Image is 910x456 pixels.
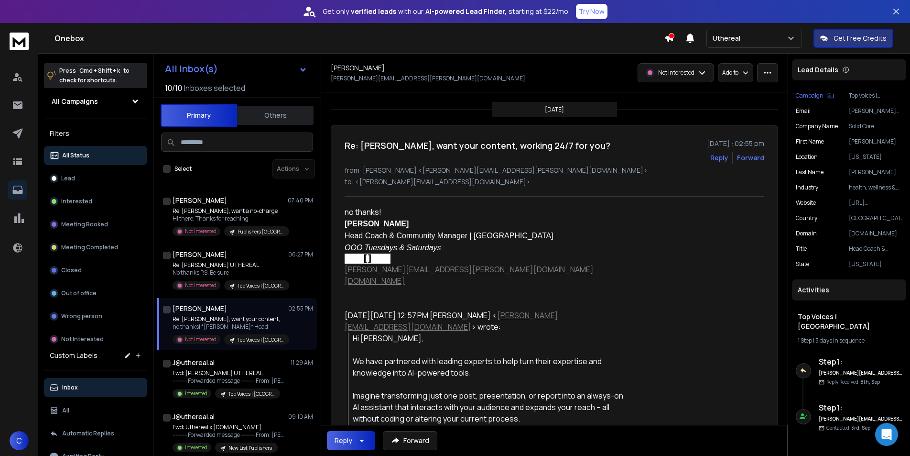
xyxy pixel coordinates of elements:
p: Hi there, Thanks for reaching [173,215,287,222]
p: 06:27 PM [288,251,313,258]
div: [DATE][DATE] 12:57 PM [PERSON_NAME] < > wrote: [345,310,624,333]
p: Closed [61,267,82,274]
h1: All Inbox(s) [165,64,218,74]
a: [PERSON_NAME][EMAIL_ADDRESS][PERSON_NAME][DOMAIN_NAME] [345,264,594,275]
strong: AI-powered Lead Finder, [425,7,507,16]
button: Campaign [796,92,834,100]
button: Closed [44,261,147,280]
p: Fwd: Uthereal x [DOMAIN_NAME] [173,423,287,431]
button: Try Now [576,4,607,19]
p: from: [PERSON_NAME] <[PERSON_NAME][EMAIL_ADDRESS][PERSON_NAME][DOMAIN_NAME]> [345,166,764,175]
p: ---------- Forwarded message --------- From: [PERSON_NAME] [173,431,287,439]
span: Head Coach & Community Manager | [GEOGRAPHIC_DATA] [345,232,553,240]
p: Last Name [796,168,823,176]
p: Re: [PERSON_NAME], want your content, [173,315,287,323]
button: All [44,401,147,420]
h1: Onebox [54,33,664,44]
span: 1 Step [798,336,812,345]
p: [US_STATE] [849,260,902,268]
p: Top Voices | [GEOGRAPHIC_DATA] [238,282,283,289]
p: ---------- Forwarded message --------- From: [PERSON_NAME] [173,377,287,385]
a: [DOMAIN_NAME] [345,276,405,286]
p: [DOMAIN_NAME] [849,230,902,237]
button: Forward [383,431,437,450]
p: Not Interested [61,335,104,343]
p: Not Interested [185,282,217,289]
span: 8th, Sep [860,378,880,385]
p: No thanks P.S. Be sure [173,269,287,277]
button: Inbox [44,378,147,397]
p: All [62,407,69,414]
a: [PERSON_NAME][EMAIL_ADDRESS][DOMAIN_NAME] [345,310,558,332]
p: Top Voices | [GEOGRAPHIC_DATA] [228,390,274,398]
p: Country [796,214,817,222]
p: 09:10 AM [288,413,313,421]
div: Reply [335,436,352,445]
p: Press to check for shortcuts. [59,66,130,85]
h1: All Campaigns [52,97,98,106]
p: Get Free Credits [834,33,887,43]
p: Top Voices | [GEOGRAPHIC_DATA] [849,92,902,100]
h6: [PERSON_NAME][EMAIL_ADDRESS][DOMAIN_NAME] [819,415,902,423]
p: location [796,153,818,161]
label: Select [174,165,192,173]
p: Company Name [796,122,838,130]
p: Interested [61,198,92,205]
h1: Re: [PERSON_NAME], want your content, working 24/7 for you? [345,139,610,152]
p: Out of office [61,289,97,297]
p: 07:40 PM [288,197,313,204]
h1: [PERSON_NAME] [173,250,227,259]
p: 02:55 PM [288,305,313,312]
h1: J@uthereal.ai [173,412,215,422]
p: First Name [796,138,824,145]
span: 3rd, Sep [851,424,870,431]
p: Head Coach & Community Manager [849,245,902,253]
span: 10 / 10 [165,82,182,94]
button: C [10,431,29,450]
b: [PERSON_NAME] [345,220,409,228]
div: Activities [792,279,906,300]
div: Hi [PERSON_NAME], [353,333,624,344]
button: Automatic Replies [44,424,147,443]
h1: [PERSON_NAME] [173,304,227,313]
h1: [PERSON_NAME] [173,196,227,205]
p: Not Interested [658,69,694,77]
button: Lead [44,169,147,188]
button: Interested [44,192,147,211]
button: Reply [710,153,728,163]
span: Cmd + Shift + k [78,65,121,76]
p: Get only with our starting at $22/mo [323,7,568,16]
p: [PERSON_NAME] [849,138,902,145]
strong: verified leads [351,7,396,16]
button: All Inbox(s) [157,59,315,78]
p: Wrong person [61,312,102,320]
button: Reply [327,431,375,450]
div: Forward [737,153,764,163]
p: Not Interested [185,228,217,235]
p: [DATE] : 02:55 pm [707,139,764,148]
h1: Top Voices | [GEOGRAPHIC_DATA] [798,312,900,331]
span: 5 days in sequence [815,336,865,345]
button: Others [237,105,314,126]
div: Imagine transforming just one post, presentation, or report into an always-on AI assistant that i... [353,390,624,424]
p: [US_STATE] [849,153,902,161]
p: [PERSON_NAME][EMAIL_ADDRESS][PERSON_NAME][DOMAIN_NAME] [849,107,902,115]
p: Solid Core [849,122,902,130]
h3: Inboxes selected [184,82,245,94]
p: Meeting Booked [61,221,108,228]
h1: J@uthereal.ai [173,358,215,367]
i: OOO Tuesdays & Saturdays [345,244,441,252]
h3: Filters [44,127,147,140]
button: Not Interested [44,330,147,349]
p: [PERSON_NAME] [849,168,902,176]
h1: [PERSON_NAME] [331,63,385,73]
p: Inbox [62,384,78,391]
p: Interested [185,390,207,397]
p: Top Voices | [GEOGRAPHIC_DATA] [238,336,283,344]
button: All Status [44,146,147,165]
p: title [796,245,807,253]
p: Automatic Replies [62,430,114,437]
p: [DATE] [545,106,564,113]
